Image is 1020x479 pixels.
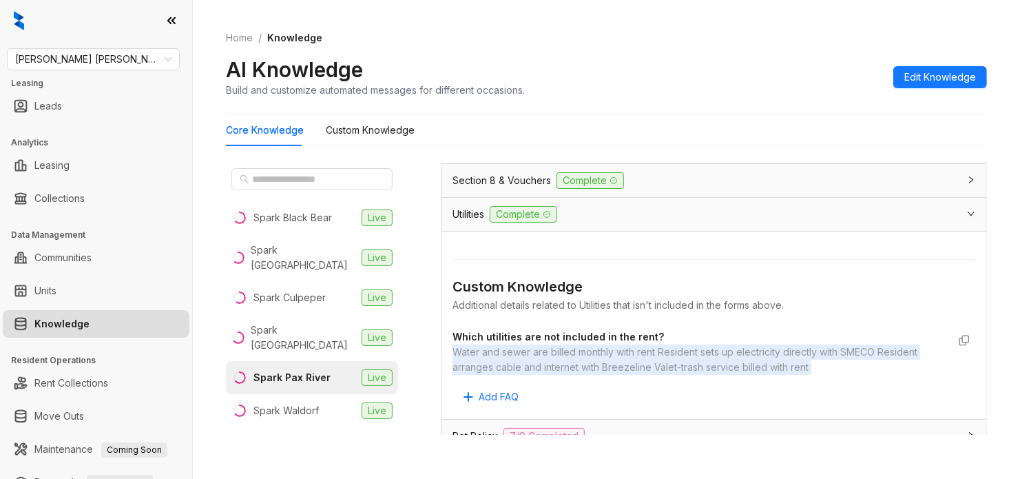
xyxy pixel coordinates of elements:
[3,436,189,463] li: Maintenance
[452,207,484,222] span: Utilities
[326,123,415,138] div: Custom Knowledge
[34,277,56,305] a: Units
[3,152,189,179] li: Leasing
[3,402,189,430] li: Move Outs
[15,49,171,70] span: Gates Hudson
[34,244,92,272] a: Communities
[34,310,90,338] a: Knowledge
[490,206,557,223] span: Complete
[452,173,551,188] span: Section 8 & Vouchers
[34,152,70,179] a: Leasing
[362,289,393,306] span: Live
[258,30,262,45] li: /
[3,277,189,305] li: Units
[34,369,108,397] a: Rent Collections
[253,210,332,225] div: Spark Black Bear
[452,298,975,313] div: Additional details related to Utilities that isn't included in the forms above.
[34,185,85,212] a: Collections
[362,402,393,419] span: Live
[34,402,84,430] a: Move Outs
[11,136,192,149] h3: Analytics
[11,354,192,367] h3: Resident Operations
[14,11,24,30] img: logo
[3,244,189,272] li: Communities
[3,185,189,212] li: Collections
[893,66,987,88] button: Edit Knowledge
[240,174,249,184] span: search
[267,32,322,43] span: Knowledge
[452,276,975,298] div: Custom Knowledge
[226,57,363,83] h2: AI Knowledge
[3,369,189,397] li: Rent Collections
[452,345,948,375] div: Water and sewer are billed monthly with rent Resident sets up electricity directly with SMECO Res...
[452,331,664,343] strong: Which utilities are not included in the rent?
[3,92,189,120] li: Leads
[251,243,356,273] div: Spark [GEOGRAPHIC_DATA]
[503,428,585,445] span: 7/9 Completed
[441,164,986,197] div: Section 8 & VouchersComplete
[904,70,976,85] span: Edit Knowledge
[226,123,304,138] div: Core Knowledge
[226,83,525,97] div: Build and customize automated messages for different occasions.
[362,210,393,226] span: Live
[11,229,192,241] h3: Data Management
[251,323,356,353] div: Spark [GEOGRAPHIC_DATA]
[362,329,393,346] span: Live
[967,431,975,440] span: collapsed
[452,429,498,444] span: Pet Policy
[452,386,530,408] button: Add FAQ
[967,176,975,184] span: collapsed
[223,30,256,45] a: Home
[556,172,624,189] span: Complete
[441,420,986,453] div: Pet Policy7/9 Completed
[967,210,975,218] span: expanded
[253,403,319,418] div: Spark Waldorf
[479,389,519,405] span: Add FAQ
[11,77,192,90] h3: Leasing
[362,369,393,386] span: Live
[441,198,986,231] div: UtilitiesComplete
[253,290,326,305] div: Spark Culpeper
[101,442,167,458] span: Coming Soon
[253,370,331,385] div: Spark Pax River
[34,92,62,120] a: Leads
[3,310,189,338] li: Knowledge
[362,249,393,266] span: Live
